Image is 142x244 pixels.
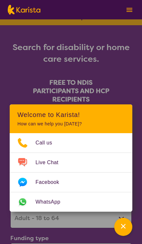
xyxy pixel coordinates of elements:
ul: Choose channel [10,133,132,212]
label: Funding type [10,234,49,242]
b: FREE TO NDIS PARTICIPANTS AND HCP RECIPIENTS [33,78,109,103]
span: Call us [35,138,60,148]
h1: Search for disability or home care services. [10,41,132,65]
img: menu [127,8,132,12]
span: Live Chat [35,158,66,167]
div: Channel Menu [10,104,132,212]
img: Karista logo [8,5,40,15]
button: Channel Menu [114,218,132,236]
p: How can we help you [DATE]? [17,121,125,127]
span: WhatsApp [35,197,68,207]
h2: Welcome to Karista! [17,111,125,119]
a: Web link opens in a new tab. [10,192,132,212]
span: Facebook [35,177,67,187]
